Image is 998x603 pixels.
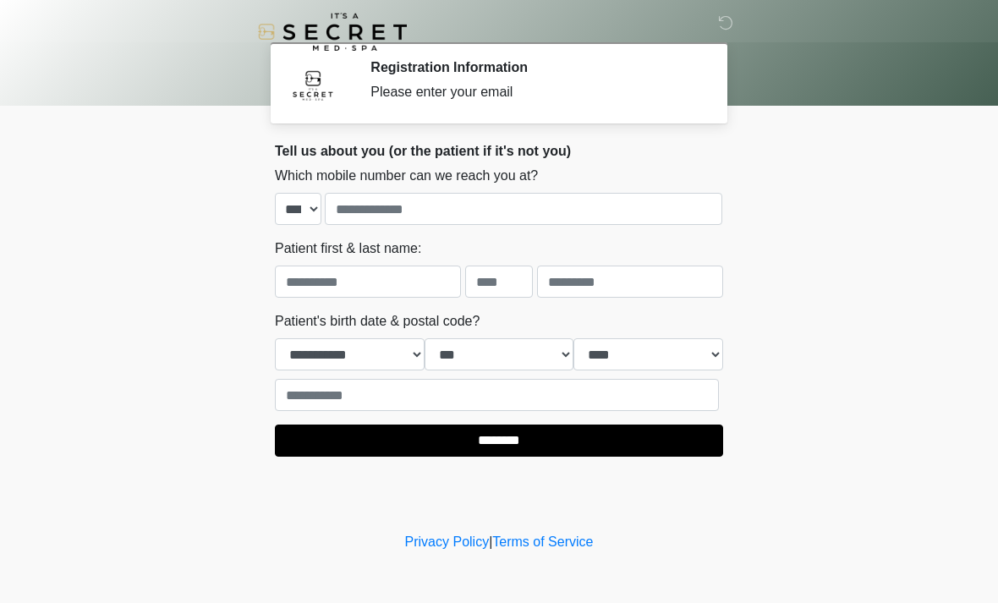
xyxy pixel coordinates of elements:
[275,143,723,159] h2: Tell us about you (or the patient if it's not you)
[258,13,407,51] img: It's A Secret Med Spa Logo
[370,82,698,102] div: Please enter your email
[275,166,538,186] label: Which mobile number can we reach you at?
[405,534,490,549] a: Privacy Policy
[489,534,492,549] a: |
[288,59,338,110] img: Agent Avatar
[370,59,698,75] h2: Registration Information
[275,238,421,259] label: Patient first & last name:
[275,311,480,332] label: Patient's birth date & postal code?
[492,534,593,549] a: Terms of Service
